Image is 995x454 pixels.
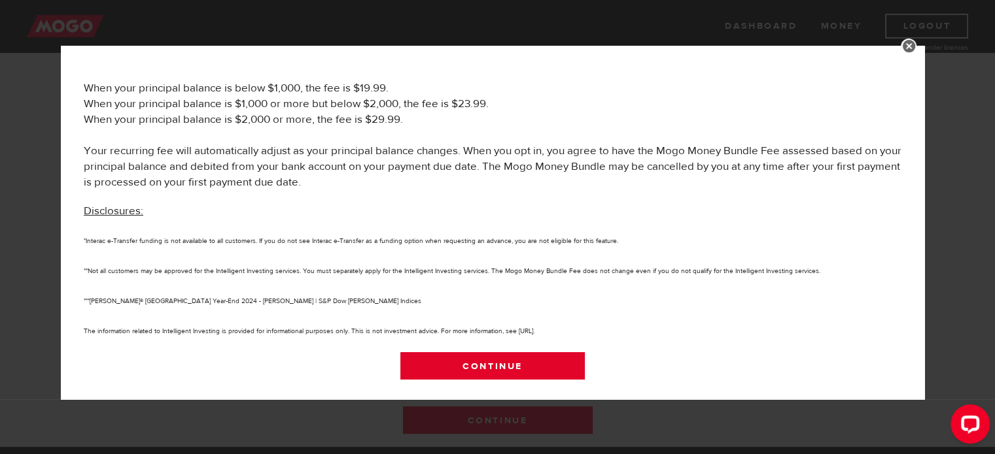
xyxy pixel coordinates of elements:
a: Continue [400,352,585,380]
p: Your recurring fee will automatically adjust as your principal balance changes. When you opt in, ... [84,143,901,190]
small: **Not all customers may be approved for the Intelligent Investing services. You must separately a... [84,267,820,275]
small: The information related to Intelligent Investing is provided for informational purposes only. Thi... [84,327,534,335]
li: When your principal balance is $1,000 or more but below $2,000, the fee is $23.99. [84,96,901,112]
li: When your principal balance is $2,000 or more, the fee is $29.99. [84,112,901,143]
iframe: LiveChat chat widget [940,399,995,454]
u: Disclosures: [84,204,143,218]
li: When your principal balance is below $1,000, the fee is $19.99. [84,80,901,96]
small: *Interac e-Transfer funding is not available to all customers. If you do not see Interac e-Transf... [84,236,618,245]
small: ***[PERSON_NAME]® [GEOGRAPHIC_DATA] Year-End 2024 - [PERSON_NAME] | S&P Dow [PERSON_NAME] Indices [84,297,421,305]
